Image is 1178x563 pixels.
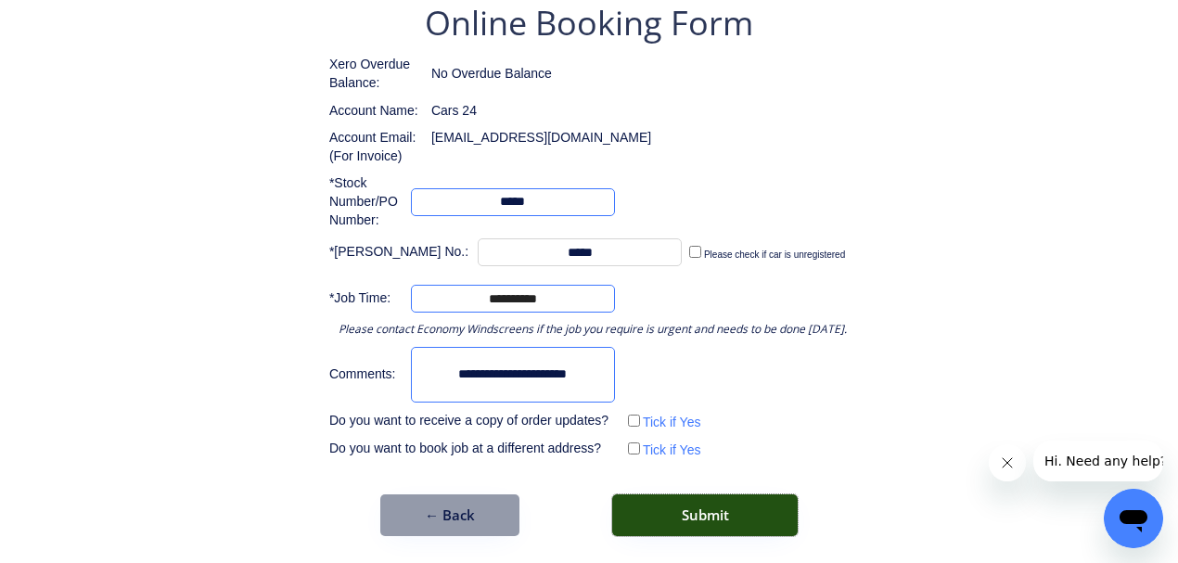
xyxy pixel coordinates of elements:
div: Xero Overdue Balance: [329,56,422,92]
label: Tick if Yes [643,415,701,429]
button: ← Back [380,494,519,536]
label: Please check if car is unregistered [704,250,845,260]
div: Account Email: (For Invoice) [329,129,422,165]
div: Please contact Economy Windscreens if the job you require is urgent and needs to be done [DATE]. [339,322,847,338]
div: Do you want to book job at a different address? [329,440,615,458]
iframe: Button to launch messaging window [1104,489,1163,548]
div: Account Name: [329,102,422,121]
div: Do you want to receive a copy of order updates? [329,412,615,430]
div: *[PERSON_NAME] No.: [329,243,468,262]
div: Comments: [329,365,402,384]
iframe: Message from company [1033,441,1163,481]
button: Submit [612,494,798,536]
span: Hi. Need any help? [11,13,134,28]
div: Cars 24 [431,102,501,121]
div: *Job Time: [329,289,402,308]
div: [EMAIL_ADDRESS][DOMAIN_NAME] [431,129,651,147]
iframe: Close message [989,444,1026,481]
div: *Stock Number/PO Number: [329,174,402,229]
label: Tick if Yes [643,442,701,457]
div: No Overdue Balance [431,65,552,83]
